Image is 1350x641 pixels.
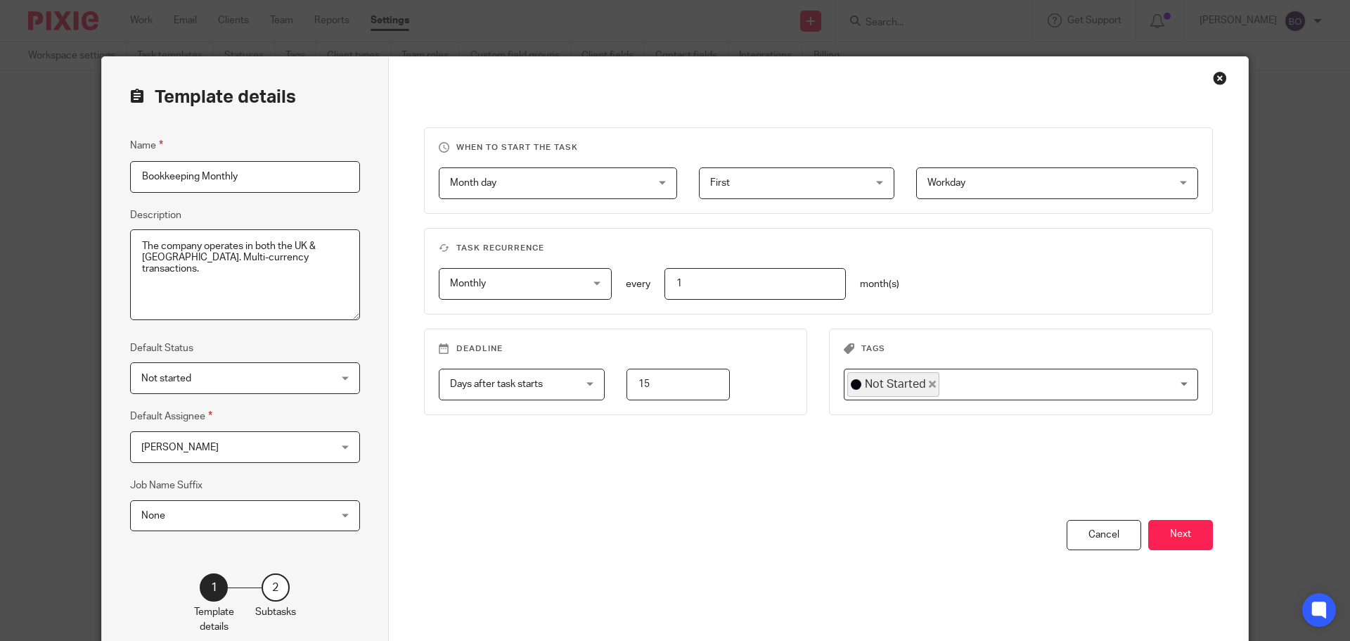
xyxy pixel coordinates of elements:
[141,374,191,383] span: Not started
[941,372,1190,397] input: Search for option
[865,376,926,392] span: Not Started
[1067,520,1141,550] div: Cancel
[130,85,296,109] h2: Template details
[130,341,193,355] label: Default Status
[130,229,360,321] textarea: The company operates in both the UK & [GEOGRAPHIC_DATA]. Multi-currency transactions.
[439,343,793,355] h3: Deadline
[450,279,486,288] span: Monthly
[130,478,202,493] label: Job Name Suffix
[710,178,730,188] span: First
[262,573,290,602] div: 2
[194,605,234,634] p: Template details
[844,343,1198,355] h3: Tags
[844,369,1198,400] div: Search for option
[130,408,212,424] label: Default Assignee
[130,208,181,222] label: Description
[200,573,228,602] div: 1
[450,178,496,188] span: Month day
[255,605,296,619] p: Subtasks
[626,277,650,291] p: every
[929,381,936,388] button: Deselect Not Started
[927,178,965,188] span: Workday
[439,243,1199,254] h3: Task recurrence
[1148,520,1213,550] button: Next
[141,443,219,452] span: [PERSON_NAME]
[439,142,1199,153] h3: When to start the task
[1213,71,1227,85] div: Close this dialog window
[860,279,899,289] span: month(s)
[450,379,543,389] span: Days after task starts
[130,137,163,153] label: Name
[141,511,165,521] span: None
